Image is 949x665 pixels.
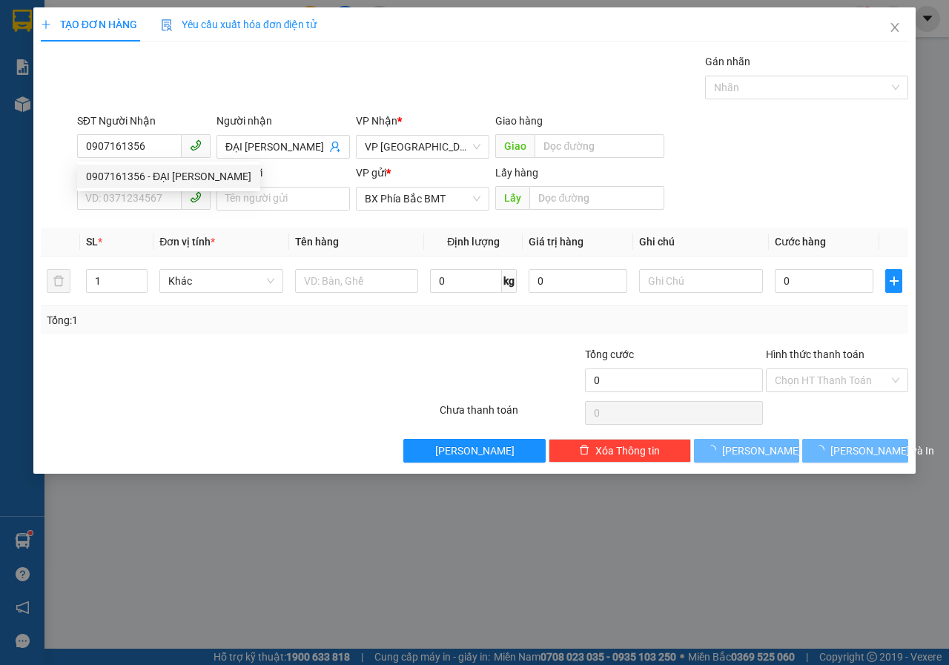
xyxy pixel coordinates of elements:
[356,115,397,127] span: VP Nhận
[190,139,202,151] span: phone
[365,188,480,210] span: BX Phía Bắc BMT
[365,136,480,158] span: VP Đà Lạt
[190,191,202,203] span: phone
[495,134,535,158] span: Giao
[579,445,589,457] span: delete
[874,7,916,49] button: Close
[216,113,350,129] div: Người nhận
[802,439,908,463] button: [PERSON_NAME] và In
[502,269,517,293] span: kg
[41,19,51,30] span: plus
[13,77,34,93] span: DĐ:
[529,186,664,210] input: Dọc đường
[168,270,274,292] span: Khác
[529,236,583,248] span: Giá trị hàng
[47,312,368,328] div: Tổng: 1
[639,269,763,293] input: Ghi Chú
[549,439,691,463] button: deleteXóa Thông tin
[595,443,660,459] span: Xóa Thông tin
[161,19,317,30] span: Yêu cầu xuất hóa đơn điện tử
[529,269,627,293] input: 0
[161,19,173,31] img: icon
[585,348,634,360] span: Tổng cước
[77,113,211,129] div: SĐT Người Nhận
[295,236,339,248] span: Tên hàng
[356,165,489,181] div: VP gửi
[210,14,245,30] span: Nhận:
[722,443,801,459] span: [PERSON_NAME]
[295,269,419,293] input: VD: Bàn, Ghế
[210,102,360,122] div: 0326681810
[13,13,199,30] div: BX Phía Bắc BMT
[13,14,36,30] span: Gửi:
[216,165,350,181] div: Người gửi
[495,167,538,179] span: Lấy hàng
[77,165,260,188] div: 0907161356 - ĐẠI LÝ NGỌC HUY
[633,228,769,257] th: Ghi chú
[47,269,70,293] button: delete
[86,236,98,248] span: SL
[86,168,251,185] div: 0907161356 - ĐẠI [PERSON_NAME]
[814,445,830,455] span: loading
[210,13,360,48] div: VP [GEOGRAPHIC_DATA]
[706,445,722,455] span: loading
[447,236,500,248] span: Định lượng
[435,443,515,459] span: [PERSON_NAME]
[210,48,360,102] div: PHAN QUỐC VIỆT 29/81 [PERSON_NAME]
[830,443,934,459] span: [PERSON_NAME] và In
[766,348,864,360] label: Hình thức thanh toán
[705,56,750,67] label: Gán nhãn
[41,19,137,30] span: TẠO ĐƠN HÀNG
[886,275,902,287] span: plus
[535,134,664,158] input: Dọc đường
[159,236,215,248] span: Đơn vị tính
[885,269,902,293] button: plus
[495,115,543,127] span: Giao hàng
[438,402,583,428] div: Chưa thanh toán
[694,439,800,463] button: [PERSON_NAME]
[775,236,826,248] span: Cước hàng
[34,69,81,95] span: BMT
[403,439,546,463] button: [PERSON_NAME]
[889,21,901,33] span: close
[329,141,341,153] span: user-add
[13,30,199,48] div: [PERSON_NAME]//CƯMGA
[495,186,529,210] span: Lấy
[13,48,199,69] div: 0988952478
